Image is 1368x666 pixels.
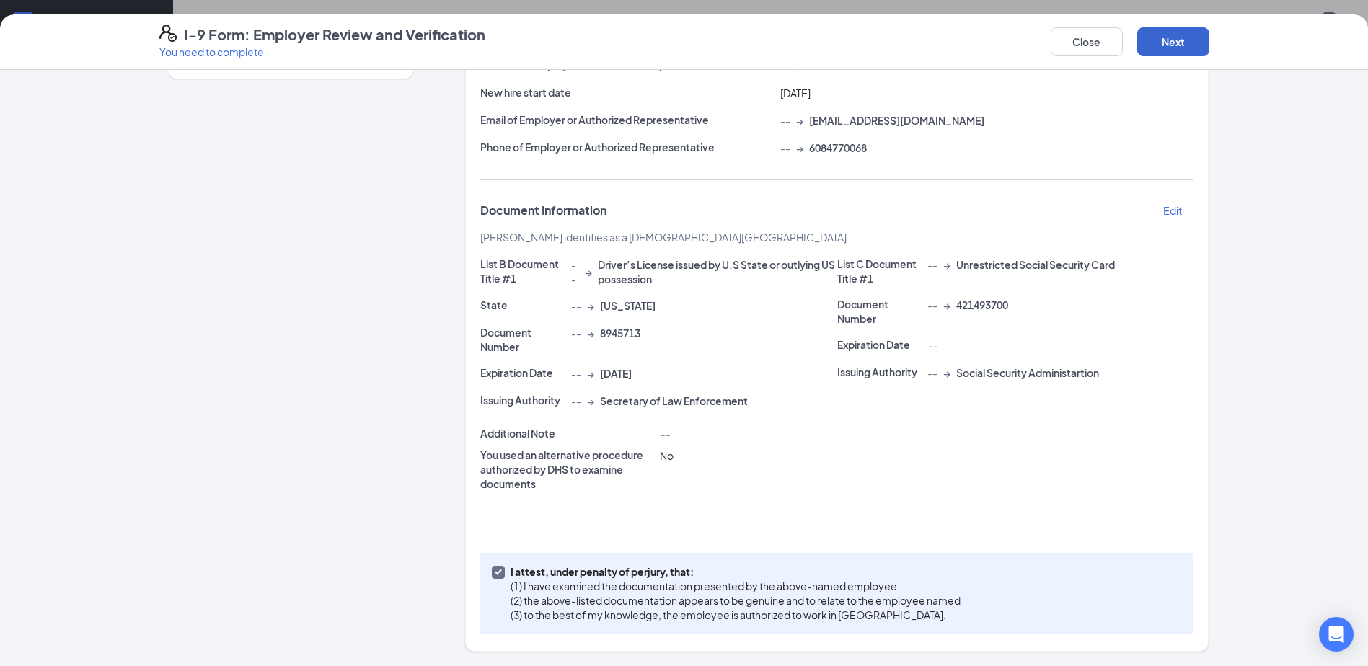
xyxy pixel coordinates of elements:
span: 8945713 [600,326,640,340]
p: (2) the above-listed documentation appears to be genuine and to relate to the employee named [511,593,961,608]
span: -- [927,339,937,352]
span: -- [927,298,937,312]
span: -- [571,257,579,286]
span: → [796,113,803,128]
span: [DATE] [600,366,632,381]
span: -- [571,326,581,340]
p: Issuing Authority [480,393,565,407]
span: [PERSON_NAME] identifies as a [DEMOGRAPHIC_DATA][GEOGRAPHIC_DATA] [480,231,847,244]
span: -- [927,257,937,272]
span: → [587,298,594,313]
span: [EMAIL_ADDRESS][DOMAIN_NAME] [809,113,984,128]
button: Close [1051,27,1123,56]
span: -- [780,113,790,128]
p: You used an alternative procedure authorized by DHS to examine documents [480,448,654,491]
span: Driver’s License issued by U.S State or outlying US possession [598,257,837,286]
p: Document Number [837,297,922,326]
p: New hire start date [480,85,775,99]
span: → [587,394,594,408]
svg: FormI9EVerifyIcon [159,25,177,42]
p: Email of Employer or Authorized Representative [480,112,775,127]
span: -- [927,365,937,380]
span: -- [571,366,581,381]
span: → [943,365,950,380]
span: [DATE] [780,86,811,99]
p: You need to complete [159,45,485,59]
span: → [943,257,950,272]
span: → [943,298,950,312]
span: → [587,326,594,340]
p: (1) I have examined the documentation presented by the above-named employee [511,579,961,593]
p: Edit [1163,203,1182,218]
span: Secretary of Law Enforcement [600,394,748,408]
p: Expiration Date [480,365,565,380]
span: → [587,366,594,381]
span: 421493700 [956,298,1008,312]
span: -- [571,298,581,313]
span: -- [780,141,790,155]
span: No [660,449,674,462]
p: List C Document Title #1 [837,257,922,285]
span: 6084770068 [809,141,867,155]
span: [US_STATE] [600,298,656,313]
p: Additional Note [480,426,654,440]
span: Social Security Administartion [956,365,1099,380]
span: -- [660,427,670,440]
p: (3) to the best of my knowledge, the employee is authorized to work in [GEOGRAPHIC_DATA]. [511,608,961,622]
button: Next [1137,27,1209,56]
p: I attest, under penalty of perjury, that: [511,564,961,579]
p: Document Number [480,325,565,354]
span: -- [571,394,581,408]
p: Phone of Employer or Authorized Representative [480,140,775,154]
p: List B Document Title #1 [480,257,565,285]
p: State [480,298,565,312]
div: Open Intercom Messenger [1319,617,1354,652]
span: → [585,265,592,279]
p: Issuing Authority [837,365,922,379]
span: → [796,141,803,155]
span: Document Information [480,203,606,218]
h4: I-9 Form: Employer Review and Verification [184,25,485,45]
span: Unrestricted Social Security Card [956,257,1115,272]
p: Expiration Date [837,337,922,352]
